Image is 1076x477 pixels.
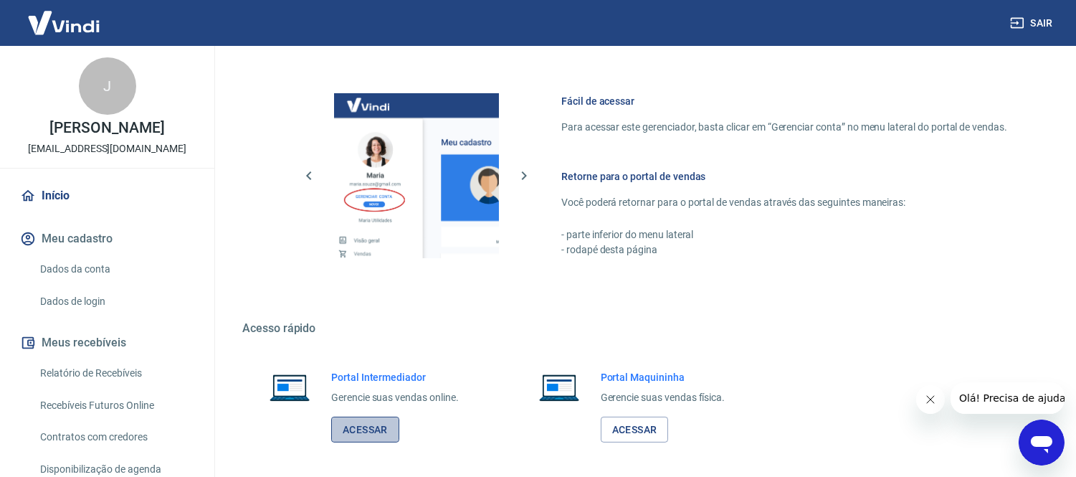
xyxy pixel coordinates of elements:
[951,382,1065,414] iframe: Mensagem da empresa
[331,417,399,443] a: Acessar
[601,370,725,384] h6: Portal Maquininha
[561,195,1007,210] p: Você poderá retornar para o portal de vendas através das seguintes maneiras:
[561,120,1007,135] p: Para acessar este gerenciador, basta clicar em “Gerenciar conta” no menu lateral do portal de ven...
[561,227,1007,242] p: - parte inferior do menu lateral
[17,180,197,212] a: Início
[9,10,120,22] span: Olá! Precisa de ajuda?
[561,94,1007,108] h6: Fácil de acessar
[34,359,197,388] a: Relatório de Recebíveis
[242,321,1042,336] h5: Acesso rápido
[916,385,945,414] iframe: Fechar mensagem
[561,242,1007,258] p: - rodapé desta página
[529,370,589,405] img: Imagem de um notebook aberto
[601,390,725,405] p: Gerencie suas vendas física.
[79,57,136,115] div: J
[561,169,1007,184] h6: Retorne para o portal de vendas
[334,93,499,258] img: Imagem da dashboard mostrando o botão de gerenciar conta na sidebar no lado esquerdo
[331,390,459,405] p: Gerencie suas vendas online.
[34,255,197,284] a: Dados da conta
[1007,10,1059,37] button: Sair
[17,327,197,359] button: Meus recebíveis
[28,141,186,156] p: [EMAIL_ADDRESS][DOMAIN_NAME]
[34,391,197,420] a: Recebíveis Futuros Online
[260,370,320,405] img: Imagem de um notebook aberto
[34,287,197,316] a: Dados de login
[49,121,164,136] p: [PERSON_NAME]
[601,417,669,443] a: Acessar
[17,1,110,44] img: Vindi
[17,223,197,255] button: Meu cadastro
[1019,420,1065,466] iframe: Botão para abrir a janela de mensagens
[331,370,459,384] h6: Portal Intermediador
[34,422,197,452] a: Contratos com credores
